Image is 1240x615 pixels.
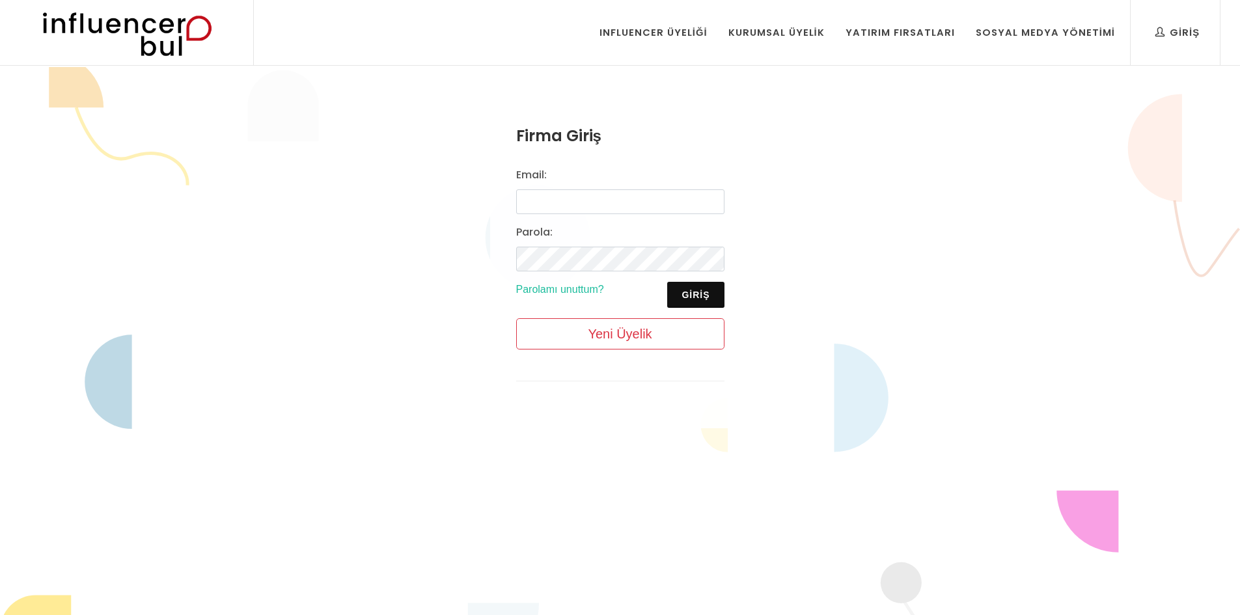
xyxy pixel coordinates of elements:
div: Sosyal Medya Yönetimi [976,25,1115,40]
div: Yatırım Fırsatları [846,25,955,40]
div: Giriş [1155,25,1200,40]
label: Parola: [516,225,553,240]
a: Parolamı unuttum? [516,284,604,295]
button: Giriş [667,282,724,308]
div: Influencer Üyeliği [599,25,708,40]
h3: Firma Giriş [516,124,724,148]
label: Email: [516,167,547,183]
a: Yeni Üyelik [516,318,724,349]
div: Kurumsal Üyelik [728,25,825,40]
